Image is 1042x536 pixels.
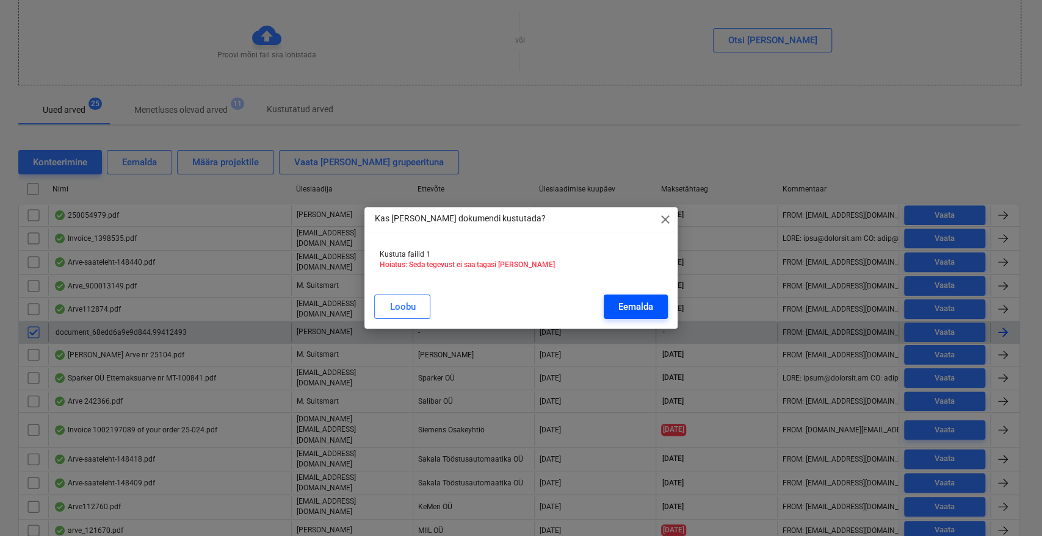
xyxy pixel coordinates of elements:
div: Loobu [389,299,415,315]
span: close [658,212,673,227]
p: Hoiatus: Seda tegevust ei saa tagasi [PERSON_NAME] [379,260,662,270]
div: Eemalda [618,299,653,315]
p: Kas [PERSON_NAME] dokumendi kustutada? [374,212,545,225]
button: Loobu [374,295,430,319]
button: Eemalda [604,295,668,319]
p: Kustuta failid 1 [379,249,662,260]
